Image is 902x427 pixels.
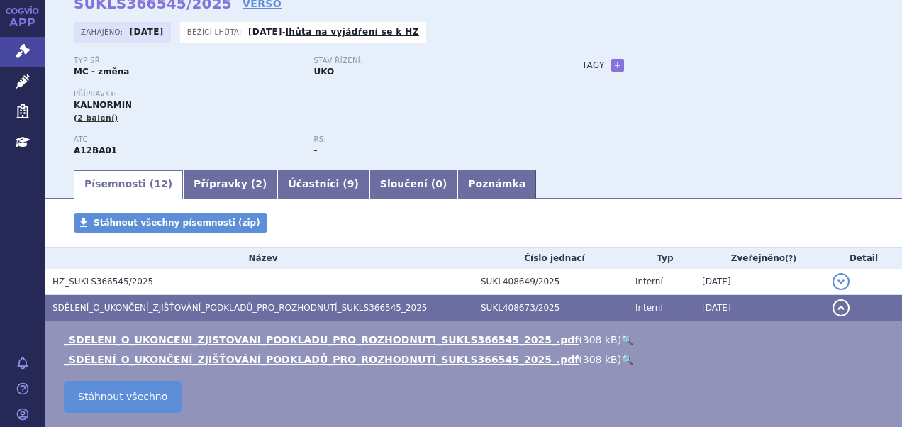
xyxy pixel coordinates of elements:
a: lhůta na vyjádření se k HZ [286,27,419,37]
strong: UKO [313,67,334,77]
button: detail [833,273,850,290]
a: Poznámka [457,170,536,199]
th: Zveřejněno [695,248,825,269]
span: 308 kB [583,354,618,365]
p: Stav řízení: [313,57,539,65]
th: Detail [825,248,902,269]
p: Typ SŘ: [74,57,299,65]
p: ATC: [74,135,299,144]
span: Stáhnout všechny písemnosti (zip) [94,218,260,228]
a: _SDĚLENÍ_O_UKONČENÍ_ZJIŠŤOVÁNÍ_PODKLADŮ_PRO_ROZHODNUTÍ_SUKLS366545_2025_.pdf [64,354,579,365]
p: Přípravky: [74,90,554,99]
span: Interní [635,303,663,313]
span: 12 [154,178,167,189]
span: 308 kB [583,334,618,345]
span: 0 [435,178,442,189]
li: ( ) [64,353,888,367]
span: 2 [255,178,262,189]
th: Číslo jednací [474,248,628,269]
strong: [DATE] [130,27,164,37]
span: 9 [347,178,355,189]
span: SDĚLENÍ_O_UKONČENÍ_ZJIŠŤOVÁNÍ_PODKLADŮ_PRO_ROZHODNUTÍ_SUKLS366545_2025 [52,303,427,313]
a: Sloučení (0) [369,170,457,199]
span: (2 balení) [74,113,118,123]
li: ( ) [64,333,888,347]
strong: - [313,145,317,155]
strong: MC - změna [74,67,129,77]
a: + [611,59,624,72]
p: RS: [313,135,539,144]
td: [DATE] [695,269,825,295]
span: Běžící lhůta: [187,26,245,38]
a: Písemnosti (12) [74,170,183,199]
a: Stáhnout všechny písemnosti (zip) [74,213,267,233]
strong: [DATE] [248,27,282,37]
button: detail [833,299,850,316]
a: _SDELENI_O_UKONCENI_ZJISTOVANI_PODKLADU_PRO_ROZHODNUTI_SUKLS366545_2025_.pdf [64,334,579,345]
a: 🔍 [621,354,633,365]
strong: CHLORID DRASELNÝ [74,145,117,155]
span: HZ_SUKLS366545/2025 [52,277,153,287]
span: Zahájeno: [81,26,126,38]
span: Interní [635,277,663,287]
h3: Tagy [582,57,605,74]
th: Název [45,248,474,269]
a: 🔍 [621,334,633,345]
a: Stáhnout všechno [64,381,182,413]
a: Účastníci (9) [277,170,369,199]
td: SUKL408649/2025 [474,269,628,295]
th: Typ [628,248,695,269]
span: KALNORMIN [74,100,132,110]
td: SUKL408673/2025 [474,295,628,321]
abbr: (?) [785,254,796,264]
td: [DATE] [695,295,825,321]
p: - [248,26,419,38]
a: Přípravky (2) [183,170,277,199]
